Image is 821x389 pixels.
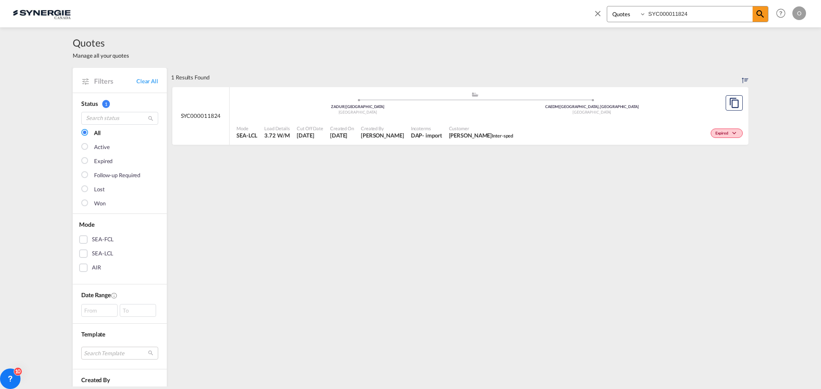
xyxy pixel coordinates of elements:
[79,235,160,244] md-checkbox: SEA-FCL
[94,129,100,137] div: All
[361,132,404,139] span: Pablo Gomez Saldarriaga
[339,110,377,114] span: [GEOGRAPHIC_DATA]
[94,185,105,194] div: Lost
[81,291,111,298] span: Date Range
[81,99,158,108] div: Status 1
[470,92,480,97] md-icon: assets/icons/custom/ship-fill.svg
[81,304,158,317] span: From To
[73,52,129,59] span: Manage all your quotes
[330,125,354,132] span: Created On
[730,131,741,136] md-icon: icon-chevron-down
[715,131,730,137] span: Expired
[742,68,748,87] div: Sort by: Created On
[593,6,607,26] span: icon-close
[449,132,514,139] span: Charmaine Reddy Inter-sped
[79,263,160,272] md-checkbox: AIR
[81,100,97,107] span: Status
[94,171,140,180] div: Follow-up Required
[181,112,221,120] span: SYC000011824
[361,125,404,132] span: Created By
[492,133,513,138] span: Inter-sped
[111,292,118,299] md-icon: Created On
[94,76,136,86] span: Filters
[331,104,384,109] span: ZADUR [GEOGRAPHIC_DATA]
[81,112,158,125] input: Search status
[422,132,442,139] div: - import
[646,6,753,21] input: Enter Quotation Number
[411,132,422,139] div: DAP
[136,77,158,85] a: Clear All
[330,132,354,139] span: 28 May 2025
[94,143,109,152] div: Active
[148,115,154,122] md-icon: icon-magnify
[792,6,806,20] div: O
[774,6,792,21] div: Help
[753,6,768,22] span: icon-magnify
[236,125,257,132] span: Mode
[774,6,788,20] span: Help
[297,132,323,139] span: 28 May 2025
[92,249,113,258] div: SEA-LCL
[79,221,95,228] span: Mode
[411,125,442,132] span: Incoterms
[172,87,748,145] div: SYC000011824 assets/icons/custom/ship-fill.svgassets/icons/custom/roll-o-plane.svgOriginDurban So...
[81,331,105,338] span: Template
[726,95,743,111] button: Copy Quote
[449,125,514,132] span: Customer
[94,157,112,166] div: Expired
[411,132,442,139] div: DAP import
[73,36,129,50] span: Quotes
[94,199,106,208] div: Won
[558,104,560,109] span: |
[755,9,765,19] md-icon: icon-magnify
[92,235,114,244] div: SEA-FCL
[345,104,346,109] span: |
[92,263,101,272] div: AIR
[79,249,160,258] md-checkbox: SEA-LCL
[81,304,118,317] div: From
[236,132,257,139] span: SEA-LCL
[573,110,611,114] span: [GEOGRAPHIC_DATA]
[102,100,110,108] span: 1
[264,132,289,139] span: 3.72 W/M
[13,4,71,23] img: 1f56c880d42311ef80fc7dca854c8e59.png
[297,125,323,132] span: Cut Off Date
[120,304,156,317] div: To
[593,9,602,18] md-icon: icon-close
[545,104,639,109] span: CAEDM [GEOGRAPHIC_DATA], [GEOGRAPHIC_DATA]
[729,98,739,108] md-icon: assets/icons/custom/copyQuote.svg
[711,129,743,138] div: Change Status Here
[81,376,110,383] span: Created By
[264,125,290,132] span: Load Details
[171,68,210,87] div: 1 Results Found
